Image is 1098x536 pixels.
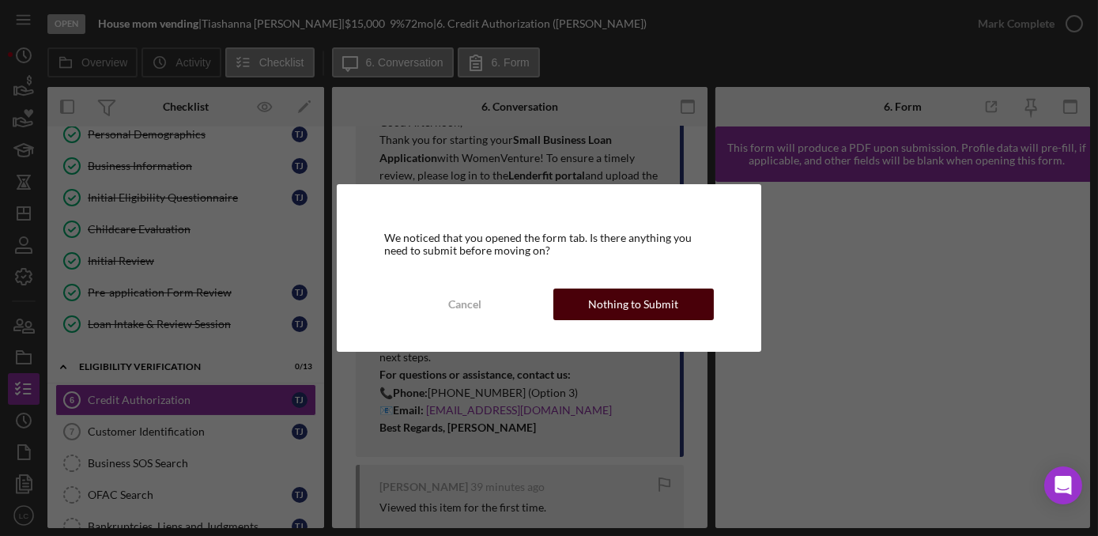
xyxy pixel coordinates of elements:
div: Cancel [448,289,481,320]
div: Open Intercom Messenger [1044,466,1082,504]
button: Cancel [384,289,545,320]
div: We noticed that you opened the form tab. Is there anything you need to submit before moving on? [384,232,714,257]
button: Nothing to Submit [553,289,714,320]
div: Nothing to Submit [588,289,678,320]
